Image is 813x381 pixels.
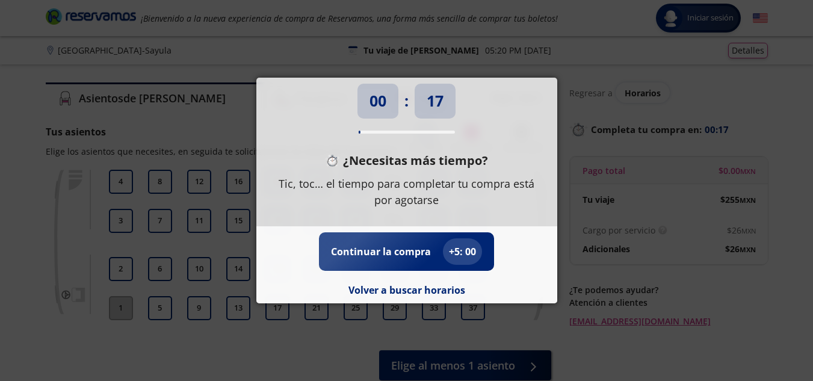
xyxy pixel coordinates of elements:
[449,244,476,259] p: + 5 : 00
[274,176,539,208] p: Tic, toc… el tiempo para completar tu compra está por agotarse
[427,90,444,113] p: 17
[348,283,465,297] button: Volver a buscar horarios
[331,244,431,259] p: Continuar la compra
[369,90,386,113] p: 00
[331,238,482,265] button: Continuar la compra+5: 00
[404,90,409,113] p: :
[343,152,488,170] p: ¿Necesitas más tiempo?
